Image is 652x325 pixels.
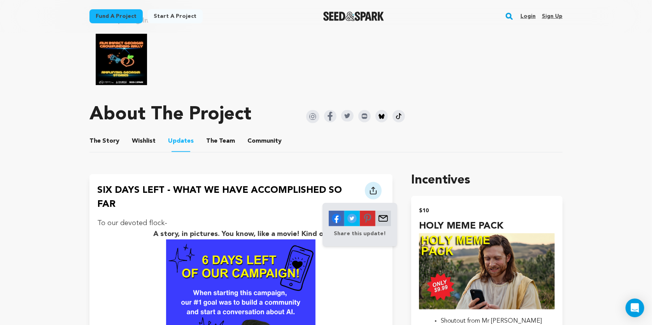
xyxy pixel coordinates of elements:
[521,10,536,23] a: Login
[626,299,644,317] div: Open Intercom Messenger
[89,105,251,124] h1: About The Project
[329,229,391,239] p: Share this update!
[206,136,217,146] span: The
[542,10,563,23] a: Sign up
[375,211,391,226] img: Seed&Spark Envelope Icon
[168,136,194,146] span: Updates
[419,219,555,233] h4: HOLY MEME PACK
[206,136,235,146] span: Team
[89,136,119,146] span: Story
[89,9,143,23] a: Fund a project
[147,9,203,23] a: Start a project
[344,211,360,226] img: Seed&Spark Twitter Icon
[375,110,388,122] img: Seed&Spark Bluesky Icon
[323,12,384,21] a: Seed&Spark Homepage
[411,171,563,190] h1: Incentives
[419,233,555,309] img: incentive
[306,110,319,123] img: Seed&Spark Instagram Icon
[360,211,375,226] img: Seed&Spark Pinterest Icon
[89,136,101,146] span: The
[153,231,328,238] strong: A story, in pictures. You know, like a movie! Kind of.
[419,205,555,216] h2: $10
[323,12,384,21] img: Seed&Spark Logo Dark Mode
[132,136,156,146] span: Wishlist
[329,211,344,226] img: Seed&Spark Facebook Icon
[324,110,337,122] img: Seed&Spark Facebook Icon
[341,110,354,122] img: Seed&Spark Twitter Icon
[97,183,362,211] h4: SIX DAYS LEFT - WHAT WE HAVE ACCOMPLISHED SO FAR
[358,110,371,122] img: Seed&Spark IMDB Icon
[247,136,282,146] span: Community
[96,34,147,85] img: Film Impact Georgia Rally
[393,110,405,122] img: Seed&Spark Tiktok Icon
[97,218,385,229] p: To our devoted flock-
